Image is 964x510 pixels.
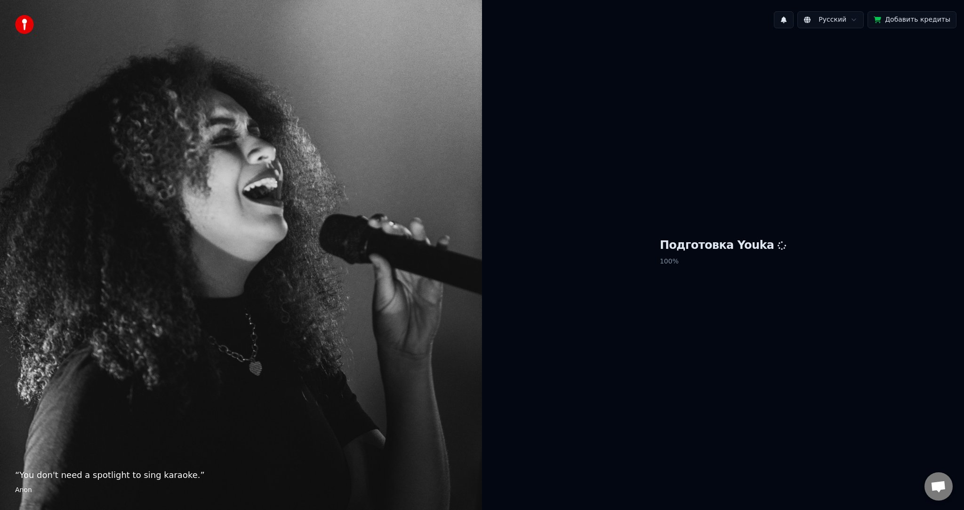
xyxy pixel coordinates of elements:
button: Добавить кредиты [868,11,956,28]
footer: Anon [15,485,467,495]
img: youka [15,15,34,34]
p: 100 % [660,253,787,270]
p: “ You don't need a spotlight to sing karaoke. ” [15,469,467,482]
h1: Подготовка Youka [660,238,787,253]
a: Открытый чат [924,472,953,501]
